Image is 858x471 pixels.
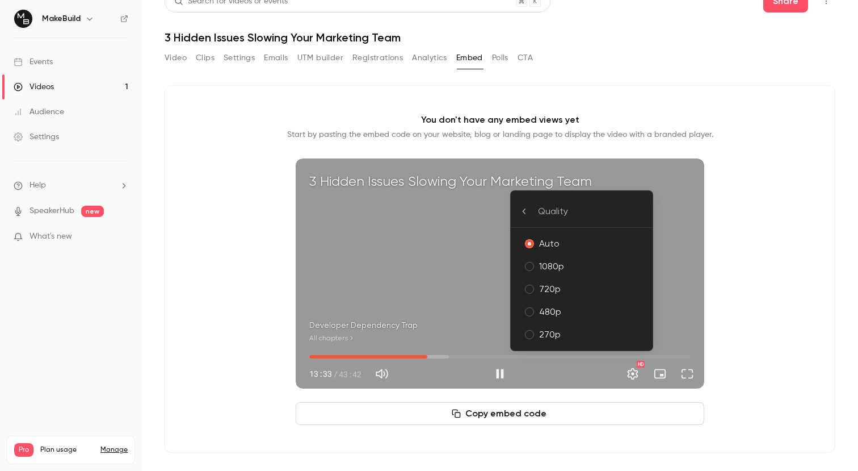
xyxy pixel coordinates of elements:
[539,305,643,319] div: 480p
[539,328,643,341] div: 270p
[538,205,643,218] div: Quality
[539,260,643,273] div: 1080p
[539,237,643,251] div: Auto
[539,282,643,296] div: 720p
[511,191,653,351] ul: Settings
